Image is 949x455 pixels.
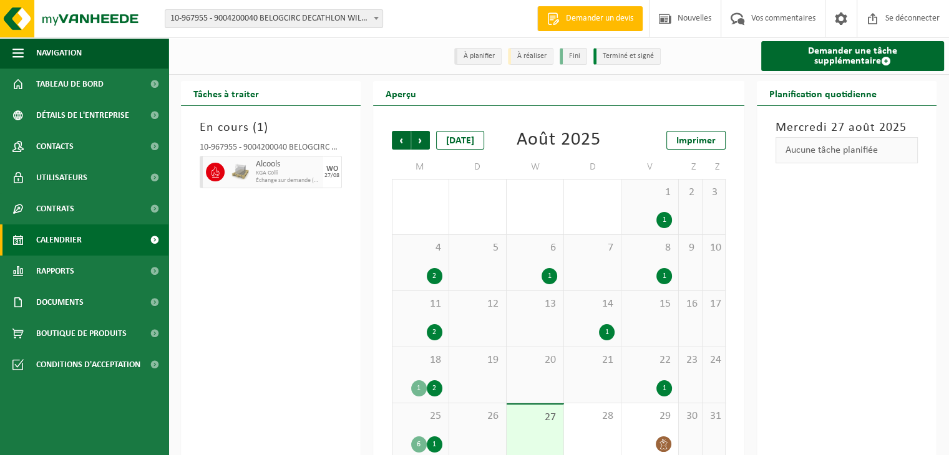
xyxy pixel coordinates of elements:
[786,145,878,155] font: Aucune tâche planifiée
[517,52,547,60] font: À réaliser
[676,136,716,146] font: Imprimer
[686,298,698,310] font: 16
[678,14,711,23] font: Nouvelles
[36,360,140,370] font: Conditions d'acceptation
[569,52,580,60] font: Fini
[446,136,474,146] font: [DATE]
[602,354,613,366] font: 21
[776,122,907,134] font: Mercredi 27 août 2025
[417,441,421,448] font: 6
[605,328,609,336] font: 1
[487,298,499,310] font: 12
[710,242,721,254] font: 10
[474,163,481,173] font: D
[663,385,666,392] font: 1
[545,354,556,366] font: 20
[417,385,421,392] font: 1
[432,441,436,448] font: 1
[36,329,127,338] font: Boutique de produits
[603,52,654,60] font: Terminé et signé
[659,298,671,310] font: 15
[432,385,436,392] font: 2
[36,111,129,120] font: Détails de l'entreprise
[710,354,721,366] font: 24
[665,186,671,198] font: 1
[326,165,338,173] font: WO
[430,354,441,366] font: 18
[663,272,666,280] font: 1
[464,52,495,60] font: À planifier
[545,298,556,310] font: 13
[751,14,815,23] font: Vos commentaires
[165,9,383,28] span: 10-967955 - 9004200040 BELOGCIRC DECATHLON WILLEBROEK - WILLEBROEK
[665,242,671,254] font: 8
[590,163,596,173] font: D
[602,410,613,422] font: 28
[686,410,698,422] font: 30
[545,411,556,423] font: 27
[710,298,721,310] font: 17
[769,90,877,100] font: Planification quotidienne
[761,41,944,71] a: Demander une tâche supplémentaire
[231,163,250,181] img: LP-PA-00000-WDN-11
[537,6,643,31] a: Demander un devis
[487,410,499,422] font: 26
[710,410,721,422] font: 31
[36,267,74,276] font: Rapports
[659,354,671,366] font: 22
[715,163,720,173] font: Z
[430,298,441,310] font: 11
[165,10,382,27] span: 10-967955 - 9004200040 BELOGCIRC DECATHLON WILLEBROEK - WILLEBROEK
[686,354,698,366] font: 23
[432,272,436,280] font: 2
[430,410,441,422] font: 25
[663,216,666,224] font: 1
[324,172,339,179] font: 27/08
[170,14,446,23] font: 10-967955 - 9004200040 BELOGCIRC DECATHLON WILLEBROEK - WILLEBROEK
[36,142,74,151] font: Contacts
[256,170,278,176] font: KGA Colli
[487,354,499,366] font: 19
[436,242,441,254] font: 4
[548,272,552,280] font: 1
[885,14,940,23] font: Se déconnecter
[200,143,475,152] font: 10-967955 - 9004200040 BELOGCIRC DECATHLON WILLEBROEK - WILLEBROEK
[566,14,633,23] font: Demander un devis
[416,163,425,173] font: M
[257,122,264,134] font: 1
[808,46,897,66] font: Demander une tâche supplémentaire
[193,90,259,100] font: Tâches à traiter
[200,122,257,134] font: En cours (
[386,90,416,100] font: Aperçu
[689,242,694,254] font: 9
[432,328,436,336] font: 2
[36,49,82,58] font: Navigation
[689,186,694,198] font: 2
[36,298,84,307] font: Documents
[530,163,540,173] font: W
[602,298,613,310] font: 14
[659,410,671,422] font: 29
[36,236,82,245] font: Calendrier
[550,242,556,254] font: 6
[666,131,726,150] a: Imprimer
[36,204,74,214] font: Contrats
[691,163,696,173] font: Z
[517,130,601,150] font: Août 2025
[264,122,268,134] font: )
[256,177,379,184] font: Échange sur demande (hors frais de déplacement)
[36,173,87,183] font: Utilisateurs
[36,80,104,89] font: Tableau de bord
[256,160,280,169] font: Alcools
[647,163,653,173] font: V
[712,186,718,198] font: 3
[608,242,613,254] font: 7
[493,242,499,254] font: 5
